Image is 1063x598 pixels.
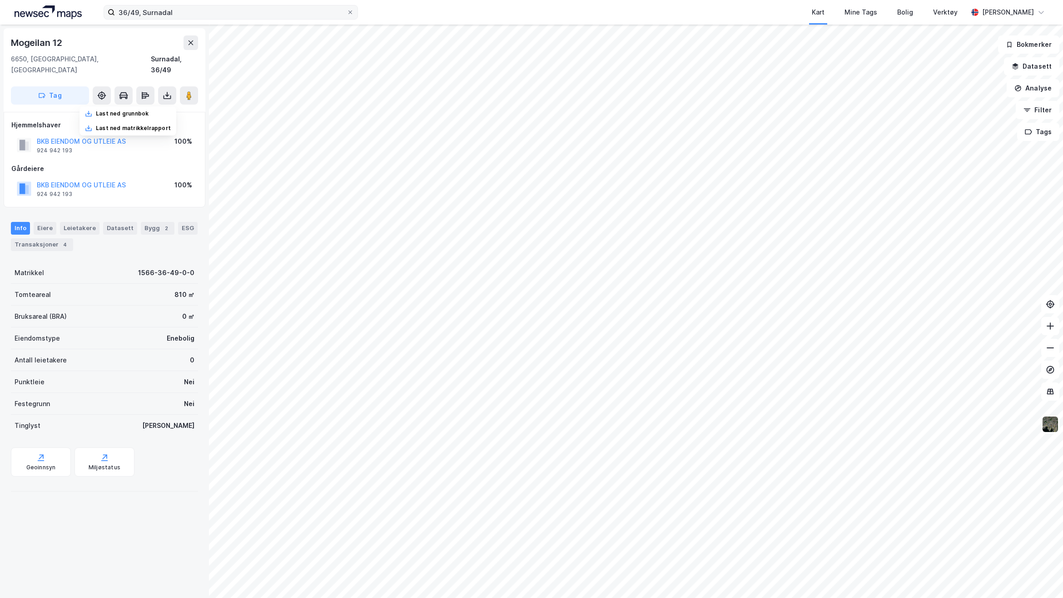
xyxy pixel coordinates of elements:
[174,136,192,147] div: 100%
[11,163,198,174] div: Gårdeiere
[11,86,89,105] button: Tag
[1007,79,1059,97] button: Analyse
[184,377,194,387] div: Nei
[15,311,67,322] div: Bruksareal (BRA)
[11,54,151,75] div: 6650, [GEOGRAPHIC_DATA], [GEOGRAPHIC_DATA]
[167,333,194,344] div: Enebolig
[1018,554,1063,598] iframe: Chat Widget
[897,7,913,18] div: Bolig
[174,289,194,300] div: 810 ㎡
[184,398,194,409] div: Nei
[182,311,194,322] div: 0 ㎡
[60,240,70,249] div: 4
[115,5,347,19] input: Søk på adresse, matrikkel, gårdeiere, leietakere eller personer
[15,333,60,344] div: Eiendomstype
[998,35,1059,54] button: Bokmerker
[15,267,44,278] div: Matrikkel
[190,355,194,366] div: 0
[151,54,198,75] div: Surnadal, 36/49
[1017,123,1059,141] button: Tags
[11,238,73,251] div: Transaksjoner
[15,420,40,431] div: Tinglyst
[11,222,30,235] div: Info
[982,7,1034,18] div: [PERSON_NAME]
[11,120,198,131] div: Hjemmelshaver
[1004,57,1059,75] button: Datasett
[141,222,174,235] div: Bygg
[37,147,72,154] div: 924 942 193
[96,125,171,132] div: Last ned matrikkelrapport
[1018,554,1063,598] div: Kontrollprogram for chat
[138,267,194,278] div: 1566-36-49-0-0
[96,110,149,117] div: Last ned grunnbok
[34,222,56,235] div: Eiere
[174,180,192,191] div: 100%
[15,289,51,300] div: Tomteareal
[933,7,958,18] div: Verktøy
[89,464,120,471] div: Miljøstatus
[26,464,56,471] div: Geoinnsyn
[844,7,877,18] div: Mine Tags
[1016,101,1059,119] button: Filter
[178,222,198,235] div: ESG
[60,222,99,235] div: Leietakere
[15,355,67,366] div: Antall leietakere
[15,398,50,409] div: Festegrunn
[162,224,171,233] div: 2
[37,191,72,198] div: 924 942 193
[142,420,194,431] div: [PERSON_NAME]
[103,222,137,235] div: Datasett
[1042,416,1059,433] img: 9k=
[11,35,64,50] div: Mogeilan 12
[15,377,45,387] div: Punktleie
[812,7,825,18] div: Kart
[15,5,82,19] img: logo.a4113a55bc3d86da70a041830d287a7e.svg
